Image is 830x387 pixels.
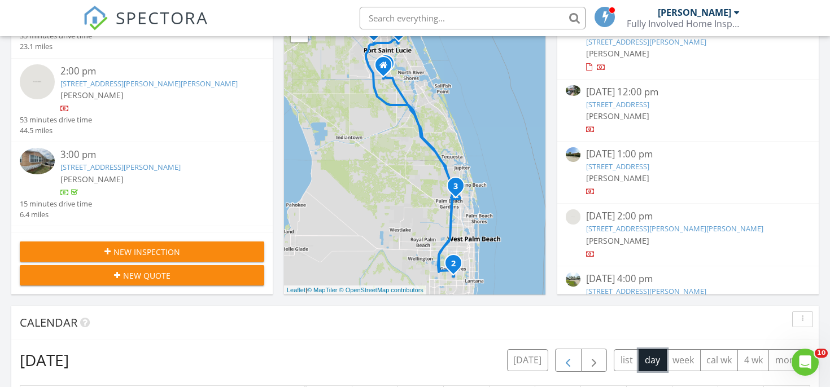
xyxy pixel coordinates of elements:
[20,64,264,137] a: 2:00 pm [STREET_ADDRESS][PERSON_NAME][PERSON_NAME] [PERSON_NAME] 53 minutes drive time 44.5 miles
[700,349,739,371] button: cal wk
[374,29,381,36] div: 156 NW Bentley Cir, Port St. Lucie, FL 34986
[566,85,580,96] img: 9369908%2Fcover_photos%2F840YUYQxTDTLzpI9ImXK%2Fsmall.9369908-1756308877771
[658,7,731,18] div: [PERSON_NAME]
[20,241,264,262] button: New Inspection
[627,18,740,29] div: Fully Involved Home Inspections
[566,85,810,135] a: [DATE] 12:00 pm [STREET_ADDRESS] [PERSON_NAME]
[586,85,790,99] div: [DATE] 12:00 pm
[566,209,810,260] a: [DATE] 2:00 pm [STREET_ADDRESS][PERSON_NAME][PERSON_NAME] [PERSON_NAME]
[60,162,181,172] a: [STREET_ADDRESS][PERSON_NAME]
[113,246,180,258] span: New Inspection
[666,349,701,371] button: week
[566,209,580,224] img: streetview
[116,6,208,29] span: SPECTORA
[20,315,77,330] span: Calendar
[586,286,706,296] a: [STREET_ADDRESS][PERSON_NAME]
[586,99,649,109] a: [STREET_ADDRESS]
[586,272,790,286] div: [DATE] 4:00 pm
[586,173,649,183] span: [PERSON_NAME]
[20,115,92,125] div: 53 minutes drive time
[60,78,238,89] a: [STREET_ADDRESS][PERSON_NAME][PERSON_NAME]
[20,125,92,136] div: 44.5 miles
[614,349,639,371] button: list
[639,349,667,371] button: day
[451,260,456,268] i: 2
[360,7,586,29] input: Search everything...
[586,223,763,234] a: [STREET_ADDRESS][PERSON_NAME][PERSON_NAME]
[586,209,790,223] div: [DATE] 2:00 pm
[792,349,819,376] iframe: Intercom live chat
[453,183,458,191] i: 3
[60,148,244,162] div: 3:00 pm
[399,29,405,36] div: 15 Andalusia Ln, Port St. Lucie, FL 34952
[566,23,810,73] a: [DATE] 8:00 am [STREET_ADDRESS][PERSON_NAME] [PERSON_NAME]
[83,6,108,30] img: The Best Home Inspection Software - Spectora
[581,349,608,372] button: Next day
[339,287,423,293] a: © OpenStreetMap contributors
[566,147,580,162] img: streetview
[456,186,462,192] div: 5188 Woodland Lakes Dr 137, Palm Beach Gardens, FL 33418
[453,263,460,270] div: 5027 Northern Lights Dr, Greenacres, FL 33463
[20,148,55,174] img: 9317940%2Fcover_photos%2FkTnQ2uPiX5N3XJVS0IQp%2Fsmall.9317940-1756321609987
[555,349,582,372] button: Previous day
[566,272,810,322] a: [DATE] 4:00 pm [STREET_ADDRESS][PERSON_NAME] [PERSON_NAME]
[123,270,171,282] span: New Quote
[284,285,426,295] div: |
[507,349,548,371] button: [DATE]
[307,287,338,293] a: © MapTiler
[586,111,649,121] span: [PERSON_NAME]
[20,199,92,209] div: 15 minutes drive time
[768,349,810,371] button: month
[586,37,706,47] a: [STREET_ADDRESS][PERSON_NAME]
[60,64,244,78] div: 2:00 pm
[60,174,124,184] span: [PERSON_NAME]
[586,147,790,161] div: [DATE] 1:00 pm
[566,147,810,197] a: [DATE] 1:00 pm [STREET_ADDRESS] [PERSON_NAME]
[586,235,649,246] span: [PERSON_NAME]
[20,64,55,99] img: streetview
[737,349,769,371] button: 4 wk
[60,90,124,100] span: [PERSON_NAME]
[383,65,390,72] div: 565 SW Halibut Ave, Port St. Lucie FL 34953
[20,349,69,371] h2: [DATE]
[287,287,305,293] a: Leaflet
[815,349,828,358] span: 10
[586,48,649,59] span: [PERSON_NAME]
[586,161,649,171] a: [STREET_ADDRESS]
[20,148,264,220] a: 3:00 pm [STREET_ADDRESS][PERSON_NAME] [PERSON_NAME] 15 minutes drive time 6.4 miles
[83,15,208,39] a: SPECTORA
[20,41,92,52] div: 23.1 miles
[20,265,264,285] button: New Quote
[566,272,580,287] img: streetview
[20,209,92,220] div: 6.4 miles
